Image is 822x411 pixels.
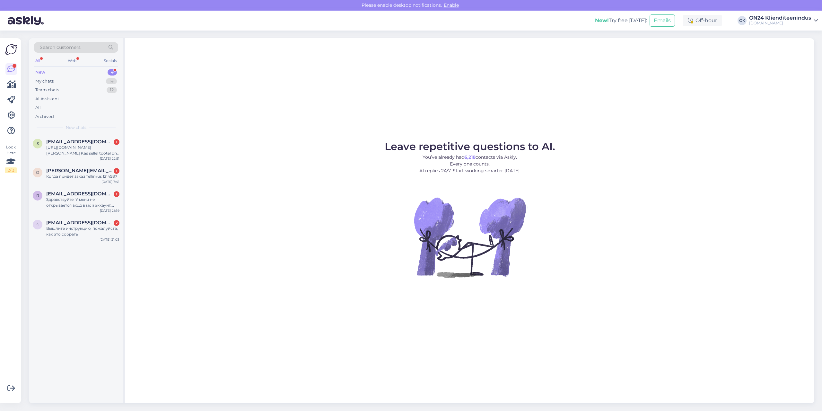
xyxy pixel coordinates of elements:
[650,14,675,27] button: Emails
[46,191,113,197] span: roufina@mail.ru
[114,191,119,197] div: 1
[36,193,39,198] span: r
[595,17,609,23] b: New!
[36,222,39,227] span: 4
[35,104,41,111] div: All
[66,125,86,130] span: New chats
[35,87,59,93] div: Team chats
[37,141,39,146] span: s
[464,154,476,160] b: 6,218
[46,168,113,174] span: olga.boltovskaja@gmail.com
[749,15,811,21] div: ON24 Klienditeenindus
[108,69,117,76] div: 4
[5,43,17,56] img: Askly Logo
[40,44,81,51] span: Search customers
[35,69,45,76] div: New
[749,21,811,26] div: [DOMAIN_NAME]
[35,113,54,120] div: Archived
[442,2,461,8] span: Enable
[114,220,119,226] div: 2
[46,174,119,179] div: Когда придет заказ Tellimus 1214587
[46,145,119,156] div: [URL][DOMAIN_NAME][PERSON_NAME] Kas sellel tootel on käepidemete augud ette puuritud või tuleb ne...
[35,96,59,102] div: AI Assistant
[738,16,747,25] div: OK
[46,197,119,208] div: Здравствуйте. У меня не открывается вход в мой аккаунт, который я использовала через фейсбук. Там...
[5,144,17,173] div: Look Here
[34,57,41,65] div: All
[107,87,117,93] div: 12
[35,78,54,85] div: My chats
[114,139,119,145] div: 1
[66,57,78,65] div: Web
[102,57,118,65] div: Socials
[114,168,119,174] div: 1
[36,170,39,175] span: o
[106,78,117,85] div: 14
[5,167,17,173] div: 2 / 3
[749,15,818,26] a: ON24 Klienditeenindus[DOMAIN_NAME]
[100,237,119,242] div: [DATE] 21:03
[100,156,119,161] div: [DATE] 22:51
[101,179,119,184] div: [DATE] 7:41
[412,179,528,295] img: No Chat active
[385,140,555,153] span: Leave repetitive questions to AI.
[46,220,113,226] span: 4rewka@gmail.com
[100,208,119,213] div: [DATE] 21:59
[683,15,722,26] div: Off-hour
[385,154,555,174] p: You’ve already had contacts via Askly. Every one counts. AI replies 24/7. Start working smarter [...
[46,226,119,237] div: Вышлите инструкцию, пожалуйста, как это собрать
[46,139,113,145] span: sandraleisson@gmail.com
[595,17,647,24] div: Try free [DATE]:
